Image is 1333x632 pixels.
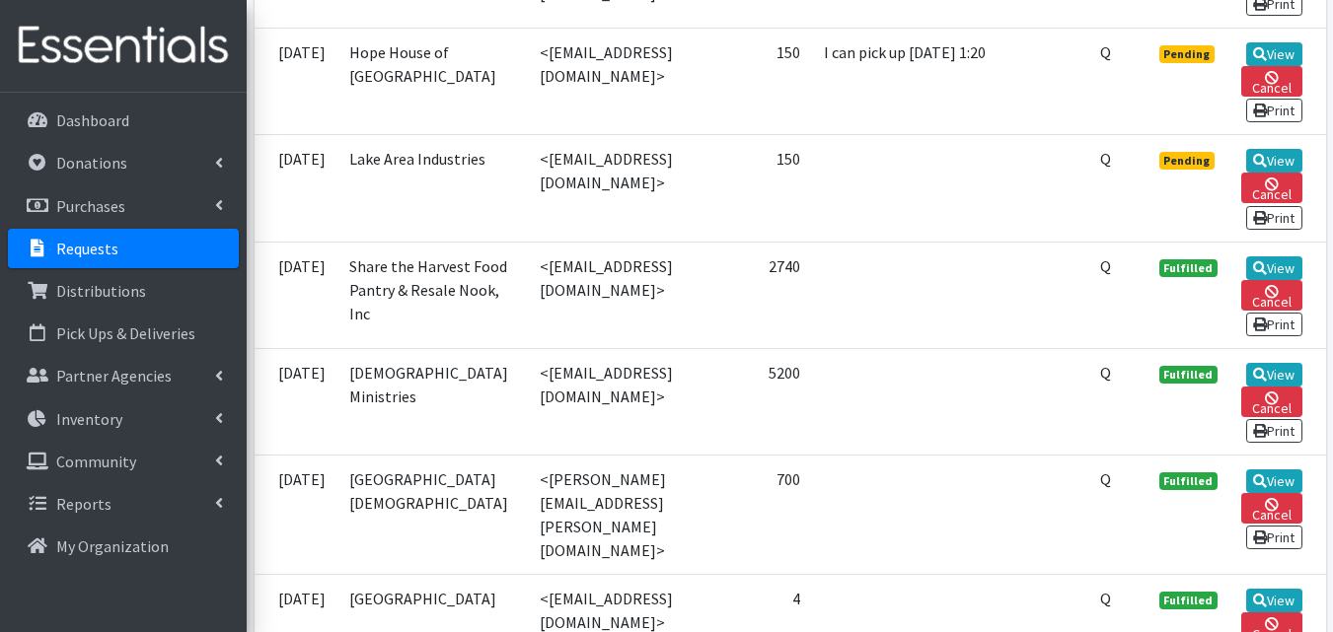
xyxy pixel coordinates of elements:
a: Reports [8,484,239,524]
a: Cancel [1241,386,1301,417]
abbr: Quantity [1100,469,1111,489]
td: Share the Harvest Food Pantry & Resale Nook, Inc [337,242,529,348]
a: Print [1246,99,1302,122]
p: Pick Ups & Deliveries [56,323,195,343]
p: Reports [56,494,111,514]
p: Partner Agencies [56,366,172,386]
a: View [1246,42,1302,66]
td: [DATE] [255,455,337,574]
td: 2740 [716,242,812,348]
abbr: Quantity [1100,42,1111,62]
td: [DEMOGRAPHIC_DATA] Ministries [337,348,529,455]
p: Purchases [56,196,125,216]
abbr: Quantity [1100,256,1111,276]
a: Cancel [1241,493,1301,524]
td: 5200 [716,348,812,455]
td: 150 [716,29,812,135]
span: Fulfilled [1159,472,1219,490]
a: View [1246,469,1302,493]
p: Dashboard [56,110,129,130]
a: View [1246,363,1302,386]
a: Distributions [8,271,239,311]
img: HumanEssentials [8,13,239,79]
a: View [1246,589,1302,612]
a: Purchases [8,186,239,226]
td: 150 [716,135,812,242]
a: Cancel [1241,173,1301,203]
td: <[PERSON_NAME][EMAIL_ADDRESS][PERSON_NAME][DOMAIN_NAME]> [528,455,716,574]
p: Community [56,452,136,471]
a: Donations [8,143,239,182]
a: Print [1246,526,1302,549]
p: Distributions [56,281,146,301]
td: Lake Area Industries [337,135,529,242]
span: Fulfilled [1159,592,1219,609]
span: Pending [1159,152,1216,170]
abbr: Quantity [1100,589,1111,608]
p: Inventory [56,409,122,429]
td: <[EMAIL_ADDRESS][DOMAIN_NAME]> [528,242,716,348]
p: Requests [56,239,118,258]
a: Community [8,442,239,481]
a: Dashboard [8,101,239,140]
a: Pick Ups & Deliveries [8,314,239,353]
abbr: Quantity [1100,363,1111,383]
p: Donations [56,153,127,173]
a: Print [1246,206,1302,230]
td: <[EMAIL_ADDRESS][DOMAIN_NAME]> [528,135,716,242]
a: Print [1246,419,1302,443]
a: Requests [8,229,239,268]
td: I can pick up [DATE] 1:20 [812,29,1087,135]
span: Fulfilled [1159,259,1219,277]
span: Fulfilled [1159,366,1219,384]
a: Inventory [8,399,239,439]
span: Pending [1159,45,1216,63]
td: [DATE] [255,348,337,455]
a: Partner Agencies [8,356,239,395]
td: 700 [716,455,812,574]
a: My Organization [8,527,239,566]
td: [DATE] [255,242,337,348]
td: [DATE] [255,29,337,135]
a: Print [1246,313,1302,336]
a: View [1246,256,1302,280]
p: My Organization [56,536,169,556]
a: Cancel [1241,280,1301,311]
td: Hope House of [GEOGRAPHIC_DATA] [337,29,529,135]
abbr: Quantity [1100,149,1111,169]
td: [GEOGRAPHIC_DATA][DEMOGRAPHIC_DATA] [337,455,529,574]
td: <[EMAIL_ADDRESS][DOMAIN_NAME]> [528,348,716,455]
td: <[EMAIL_ADDRESS][DOMAIN_NAME]> [528,29,716,135]
td: [DATE] [255,135,337,242]
a: Cancel [1241,66,1301,97]
a: View [1246,149,1302,173]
